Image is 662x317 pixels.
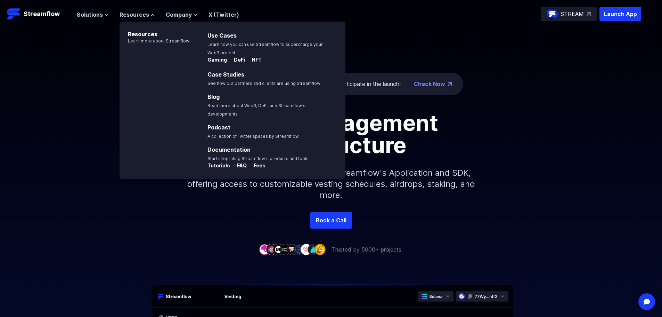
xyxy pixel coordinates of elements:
[246,56,262,63] p: NFT
[77,10,103,19] span: Solutions
[448,82,452,86] img: top-right-arrow.png
[207,163,231,170] a: Tutorials
[207,134,299,139] span: A collection of Twitter spaces by Streamflow
[561,10,584,18] p: STREAM
[310,212,352,229] a: Book a Call
[414,80,445,88] a: Check Now
[207,71,244,78] a: Case Studies
[228,56,245,63] p: DeFi
[207,56,227,63] p: Gaming
[231,163,248,170] a: FAQ
[120,38,189,44] p: Learn more about Streamflow
[120,22,189,38] p: Resources
[7,7,21,21] img: Streamflow Logo
[638,293,655,310] div: Open Intercom Messenger
[24,9,60,19] p: Streamflow
[120,10,155,19] button: Resources
[207,81,320,86] span: See how our partners and clients are using Streamflow
[587,12,591,16] img: top-right-arrow.svg
[246,57,262,64] a: NFT
[547,8,558,19] img: streamflow-logo-circle.png
[207,146,251,153] a: Documentation
[273,244,284,255] img: company-3
[294,244,305,255] img: company-6
[207,103,305,117] span: Read more about Web3, DeFi, and Streamflow’s developments
[207,162,230,169] p: Tutorials
[248,163,265,170] a: Fees
[7,7,70,21] a: Streamflow
[207,93,220,100] a: Blog
[599,7,641,21] button: Launch App
[207,156,309,161] span: Start integrating Streamflow’s products and tools
[259,244,270,255] img: company-1
[120,10,149,19] span: Resources
[541,7,597,21] a: STREAM
[301,244,312,255] img: company-7
[166,10,197,19] button: Company
[77,10,108,19] button: Solutions
[209,11,239,18] a: X (Twitter)
[314,244,326,255] img: company-9
[332,245,401,254] p: Trusted by 5000+ projects
[266,244,277,255] img: company-2
[287,244,298,255] img: company-5
[166,10,192,19] span: Company
[231,162,247,169] p: FAQ
[228,57,246,64] a: DeFi
[248,162,265,169] p: Fees
[207,32,237,39] a: Use Cases
[207,42,323,55] span: Learn how you can use Streamflow to supercharge your Web3 project
[207,124,230,131] a: Podcast
[280,244,291,255] img: company-4
[308,244,319,255] img: company-8
[182,156,481,212] p: Simplify your token distribution with Streamflow's Application and SDK, offering access to custom...
[207,57,228,64] a: Gaming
